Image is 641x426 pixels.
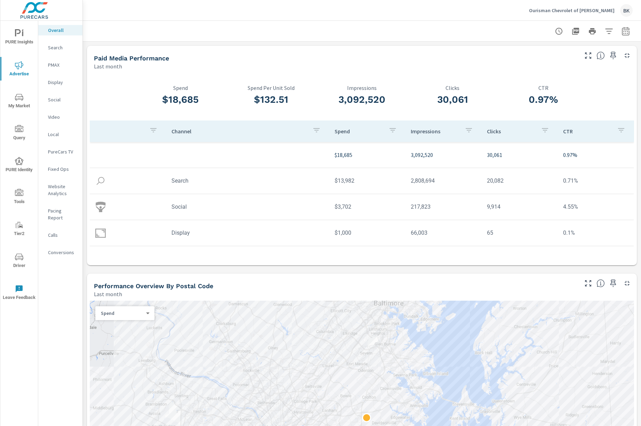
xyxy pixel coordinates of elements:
[529,7,615,14] p: Ourisman Chevrolet of [PERSON_NAME]
[2,93,36,110] span: My Market
[335,151,400,159] p: $18,685
[481,172,558,190] td: 20,082
[94,282,213,290] h5: Performance Overview By Postal Code
[48,61,77,68] p: PMAX
[487,151,552,159] p: 30,061
[48,183,77,197] p: Website Analytics
[135,85,226,91] p: Spend
[166,224,329,242] td: Display
[38,94,82,105] div: Social
[38,129,82,140] div: Local
[558,198,634,216] td: 4.55%
[2,285,36,302] span: Leave Feedback
[38,230,82,240] div: Calls
[38,42,82,53] div: Search
[94,290,122,298] p: Last month
[329,224,405,242] td: $1,000
[563,128,611,135] p: CTR
[48,44,77,51] p: Search
[583,50,594,61] button: Make Fullscreen
[407,85,498,91] p: Clicks
[317,94,407,106] h3: 3,092,520
[48,249,77,256] p: Conversions
[329,172,405,190] td: $13,982
[498,94,589,106] h3: 0.97%
[608,50,619,61] span: Save this to your personalized report
[38,77,82,87] div: Display
[329,198,405,216] td: $3,702
[481,198,558,216] td: 9,914
[411,151,476,159] p: 3,092,520
[135,94,226,106] h3: $18,685
[487,128,535,135] p: Clicks
[38,147,82,157] div: PureCars TV
[498,85,589,91] p: CTR
[405,224,481,242] td: 66,003
[585,24,599,38] button: Print Report
[622,50,633,61] button: Minimize Widget
[48,79,77,86] p: Display
[317,85,407,91] p: Impressions
[405,172,481,190] td: 2,808,694
[95,228,106,238] img: icon-display.svg
[563,151,628,159] p: 0.97%
[558,224,634,242] td: 0.1%
[94,55,169,62] h5: Paid Media Performance
[48,27,77,34] p: Overall
[38,25,82,35] div: Overall
[38,112,82,122] div: Video
[48,148,77,155] p: PureCars TV
[226,94,317,106] h3: $132.51
[620,4,633,17] div: BK
[2,61,36,78] span: Advertise
[407,94,498,106] h3: 30,061
[48,207,77,221] p: Pacing Report
[48,114,77,120] p: Video
[596,51,605,60] span: Understand performance metrics over the selected time range.
[2,157,36,174] span: PURE Identity
[2,253,36,270] span: Driver
[0,21,38,308] div: nav menu
[622,278,633,289] button: Minimize Widget
[171,128,307,135] p: Channel
[38,206,82,223] div: Pacing Report
[411,128,459,135] p: Impressions
[2,221,36,238] span: Tier2
[48,131,77,138] p: Local
[602,24,616,38] button: Apply Filters
[619,24,633,38] button: Select Date Range
[48,232,77,239] p: Calls
[38,247,82,258] div: Conversions
[48,166,77,173] p: Fixed Ops
[38,60,82,70] div: PMAX
[596,279,605,287] span: Understand performance data by postal code. Individual postal codes can be selected and expanded ...
[226,85,317,91] p: Spend Per Unit Sold
[583,278,594,289] button: Make Fullscreen
[481,224,558,242] td: 65
[2,125,36,142] span: Query
[38,164,82,174] div: Fixed Ops
[2,189,36,206] span: Tools
[95,202,106,212] img: icon-social.svg
[95,310,149,317] div: Spend
[166,172,329,190] td: Search
[101,310,143,316] p: Spend
[558,172,634,190] td: 0.71%
[48,96,77,103] p: Social
[95,176,106,186] img: icon-search.svg
[569,24,583,38] button: "Export Report to PDF"
[2,29,36,46] span: PURE Insights
[335,128,383,135] p: Spend
[608,278,619,289] span: Save this to your personalized report
[405,198,481,216] td: 217,823
[166,198,329,216] td: Social
[38,181,82,199] div: Website Analytics
[94,62,122,70] p: Last month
